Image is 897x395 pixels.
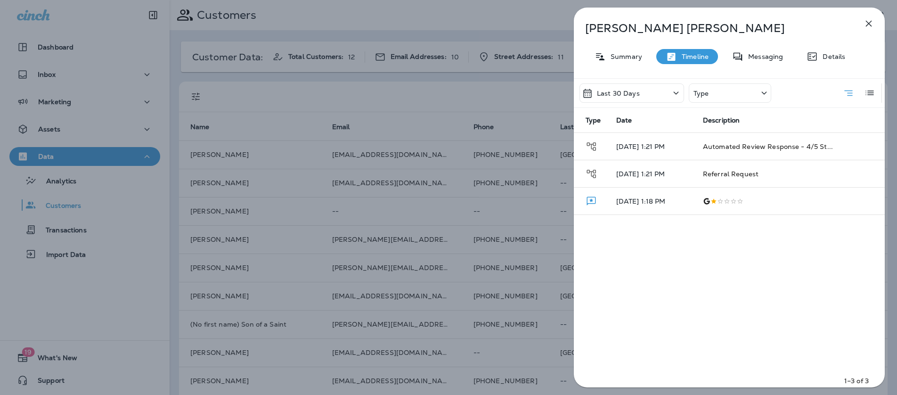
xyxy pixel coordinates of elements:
[606,53,642,60] p: Summary
[860,83,879,102] button: Log View
[743,53,783,60] p: Messaging
[616,116,632,124] span: Date
[677,53,709,60] p: Timeline
[586,141,597,150] span: Journey
[818,53,845,60] p: Details
[616,197,688,205] p: [DATE] 1:18 PM
[586,196,597,205] span: Review - Replied
[844,376,869,386] p: 1–3 of 3
[586,116,601,124] span: Type
[616,143,688,150] p: [DATE] 1:21 PM
[585,22,842,35] p: [PERSON_NAME] [PERSON_NAME]
[839,83,858,103] button: Summary View
[616,170,688,178] p: [DATE] 1:21 PM
[703,142,833,151] span: Automated Review Response - 4/5 St...
[703,116,740,124] span: Description
[597,90,640,97] p: Last 30 Days
[703,170,758,178] span: Referral Request
[693,90,709,97] p: Type
[586,169,597,177] span: Journey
